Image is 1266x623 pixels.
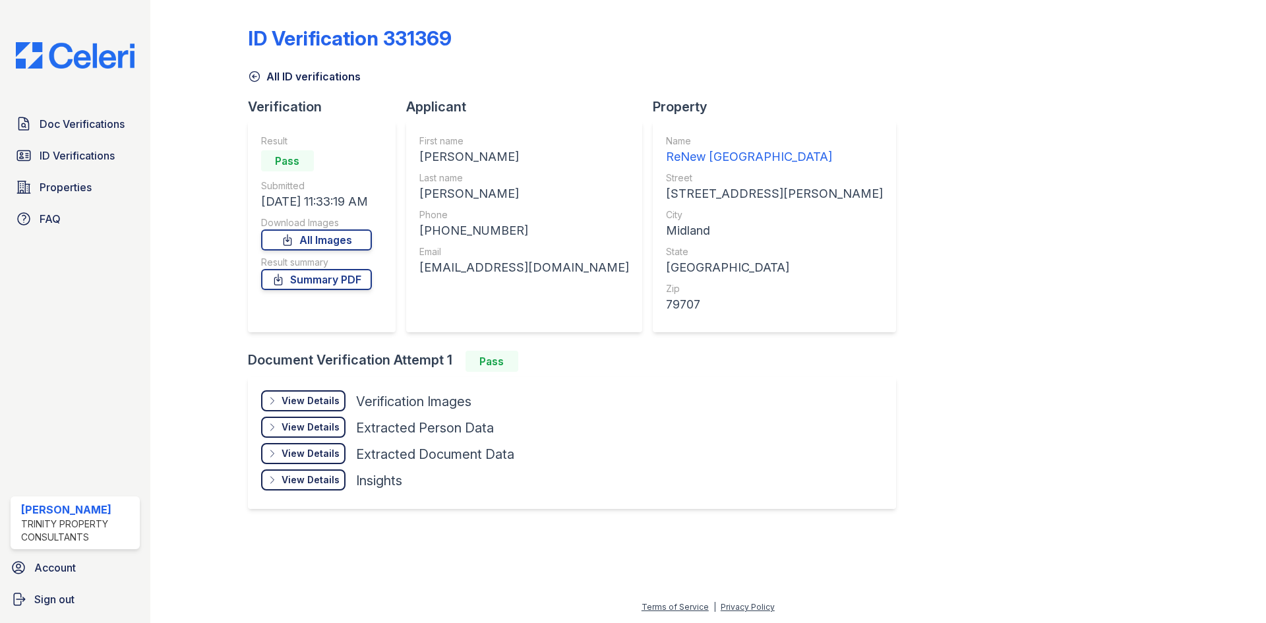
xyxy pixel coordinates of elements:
[666,134,883,166] a: Name ReNew [GEOGRAPHIC_DATA]
[406,98,653,116] div: Applicant
[34,591,75,607] span: Sign out
[40,148,115,163] span: ID Verifications
[666,258,883,277] div: [GEOGRAPHIC_DATA]
[248,26,452,50] div: ID Verification 331369
[248,98,406,116] div: Verification
[356,445,514,463] div: Extracted Document Data
[713,602,716,612] div: |
[261,216,372,229] div: Download Images
[666,185,883,203] div: [STREET_ADDRESS][PERSON_NAME]
[40,211,61,227] span: FAQ
[419,185,629,203] div: [PERSON_NAME]
[419,222,629,240] div: [PHONE_NUMBER]
[419,171,629,185] div: Last name
[666,245,883,258] div: State
[21,518,135,544] div: Trinity Property Consultants
[419,208,629,222] div: Phone
[666,134,883,148] div: Name
[642,602,709,612] a: Terms of Service
[5,586,145,612] a: Sign out
[21,502,135,518] div: [PERSON_NAME]
[248,69,361,84] a: All ID verifications
[653,98,907,116] div: Property
[261,229,372,251] a: All Images
[356,471,402,490] div: Insights
[666,171,883,185] div: Street
[40,116,125,132] span: Doc Verifications
[721,602,775,612] a: Privacy Policy
[261,179,372,193] div: Submitted
[419,258,629,277] div: [EMAIL_ADDRESS][DOMAIN_NAME]
[419,148,629,166] div: [PERSON_NAME]
[282,394,340,407] div: View Details
[11,111,140,137] a: Doc Verifications
[356,419,494,437] div: Extracted Person Data
[282,473,340,487] div: View Details
[5,42,145,69] img: CE_Logo_Blue-a8612792a0a2168367f1c8372b55b34899dd931a85d93a1a3d3e32e68fde9ad4.png
[419,134,629,148] div: First name
[261,134,372,148] div: Result
[666,208,883,222] div: City
[11,174,140,200] a: Properties
[466,351,518,372] div: Pass
[40,179,92,195] span: Properties
[261,193,372,211] div: [DATE] 11:33:19 AM
[261,150,314,171] div: Pass
[5,554,145,581] a: Account
[282,447,340,460] div: View Details
[261,256,372,269] div: Result summary
[666,282,883,295] div: Zip
[248,351,907,372] div: Document Verification Attempt 1
[11,142,140,169] a: ID Verifications
[356,392,471,411] div: Verification Images
[11,206,140,232] a: FAQ
[666,148,883,166] div: ReNew [GEOGRAPHIC_DATA]
[666,222,883,240] div: Midland
[261,269,372,290] a: Summary PDF
[419,245,629,258] div: Email
[666,295,883,314] div: 79707
[34,560,76,576] span: Account
[282,421,340,434] div: View Details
